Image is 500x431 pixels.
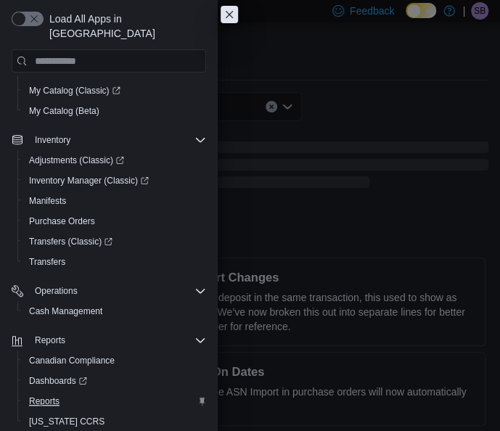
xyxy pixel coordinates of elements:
[6,330,212,350] button: Reports
[29,416,104,427] span: [US_STATE] CCRS
[23,82,206,99] span: My Catalog (Classic)
[23,192,206,210] span: Manifests
[23,82,126,99] a: My Catalog (Classic)
[23,393,206,410] span: Reports
[29,236,112,247] span: Transfers (Classic)
[35,134,70,146] span: Inventory
[17,301,212,321] button: Cash Management
[29,282,83,300] button: Operations
[17,191,212,211] button: Manifests
[29,282,206,300] span: Operations
[6,130,212,150] button: Inventory
[23,213,101,230] a: Purchase Orders
[23,413,206,430] span: Washington CCRS
[23,102,105,120] a: My Catalog (Beta)
[29,395,60,407] span: Reports
[23,172,206,189] span: Inventory Manager (Classic)
[29,85,120,97] span: My Catalog (Classic)
[23,233,206,250] span: Transfers (Classic)
[23,303,108,320] a: Cash Management
[23,253,206,271] span: Transfers
[23,393,65,410] a: Reports
[35,285,78,297] span: Operations
[29,256,65,268] span: Transfers
[17,211,212,231] button: Purchase Orders
[17,150,212,171] a: Adjustments (Classic)
[29,215,95,227] span: Purchase Orders
[29,305,102,317] span: Cash Management
[23,303,206,320] span: Cash Management
[23,233,118,250] a: Transfers (Classic)
[29,195,66,207] span: Manifests
[29,131,76,149] button: Inventory
[23,152,206,169] span: Adjustments (Classic)
[17,391,212,411] button: Reports
[29,131,206,149] span: Inventory
[23,253,71,271] a: Transfers
[29,332,206,349] span: Reports
[29,105,99,117] span: My Catalog (Beta)
[17,171,212,191] a: Inventory Manager (Classic)
[23,413,110,430] a: [US_STATE] CCRS
[17,371,212,391] a: Dashboards
[23,352,120,369] a: Canadian Compliance
[23,172,155,189] a: Inventory Manager (Classic)
[23,152,130,169] a: Adjustments (Classic)
[23,372,93,390] a: Dashboards
[23,352,206,369] span: Canadian Compliance
[29,175,149,186] span: Inventory Manager (Classic)
[17,350,212,371] button: Canadian Compliance
[17,252,212,272] button: Transfers
[29,332,71,349] button: Reports
[221,6,238,23] button: Close this dialog
[23,372,206,390] span: Dashboards
[23,192,72,210] a: Manifests
[17,101,212,121] button: My Catalog (Beta)
[6,281,212,301] button: Operations
[23,213,206,230] span: Purchase Orders
[29,375,87,387] span: Dashboards
[17,81,212,101] a: My Catalog (Classic)
[35,334,65,346] span: Reports
[29,355,115,366] span: Canadian Compliance
[17,231,212,252] a: Transfers (Classic)
[29,155,124,166] span: Adjustments (Classic)
[23,102,206,120] span: My Catalog (Beta)
[44,12,206,41] span: Load All Apps in [GEOGRAPHIC_DATA]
